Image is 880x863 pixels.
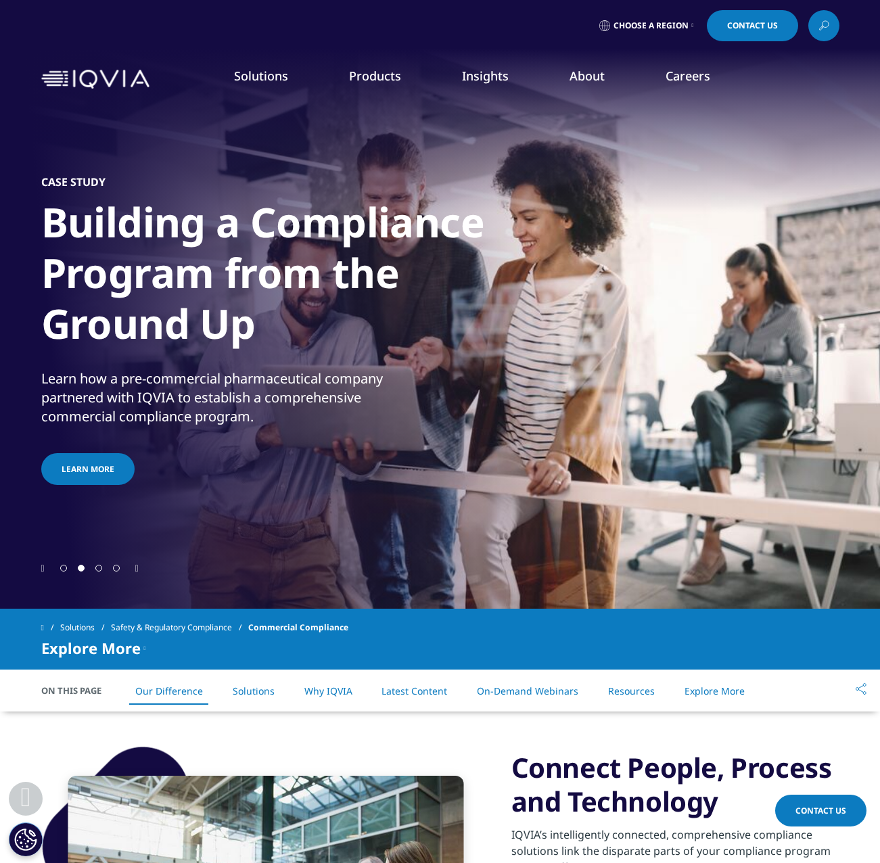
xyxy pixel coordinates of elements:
a: Our Difference [135,684,203,697]
span: Go to slide 2 [78,565,85,572]
span: Contact Us [795,805,846,816]
button: Cookies Settings [9,822,43,856]
a: Solutions [233,684,275,697]
a: Latest Content [381,684,447,697]
a: Insights [462,68,509,84]
span: Explore More [41,640,141,656]
a: About [570,68,605,84]
a: Contact Us [707,10,798,41]
h5: CASE STUDY [41,175,106,189]
nav: Primary [155,47,839,111]
h1: Building a Compliance Program from the Ground Up [41,197,549,357]
h3: Connect People, Process and Technology [511,751,839,818]
span: Contact Us [727,22,778,30]
span: Go to slide 3 [95,565,102,572]
a: Safety & Regulatory Compliance [111,615,248,640]
span: Learn more [62,463,114,475]
div: Learn how a pre-commercial pharmaceutical company partnered with IQVIA to establish a comprehensi... [41,369,437,426]
a: Learn more [41,453,135,485]
span: Choose a Region [613,20,689,31]
div: Next slide [135,561,139,574]
a: Careers [666,68,710,84]
a: Explore More [685,684,745,697]
a: On-Demand Webinars [477,684,578,697]
span: Go to slide 4 [113,565,120,572]
a: Why IQVIA [304,684,352,697]
span: Go to slide 1 [60,565,67,572]
div: 2 / 4 [41,101,839,561]
a: Solutions [234,68,288,84]
a: Solutions [60,615,111,640]
span: On This Page [41,684,116,697]
a: Resources [608,684,655,697]
a: Products [349,68,401,84]
img: IQVIA Healthcare Information Technology and Pharma Clinical Research Company [41,70,149,89]
div: Previous slide [41,561,45,574]
span: Commercial Compliance [248,615,348,640]
a: Contact Us [775,795,866,826]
